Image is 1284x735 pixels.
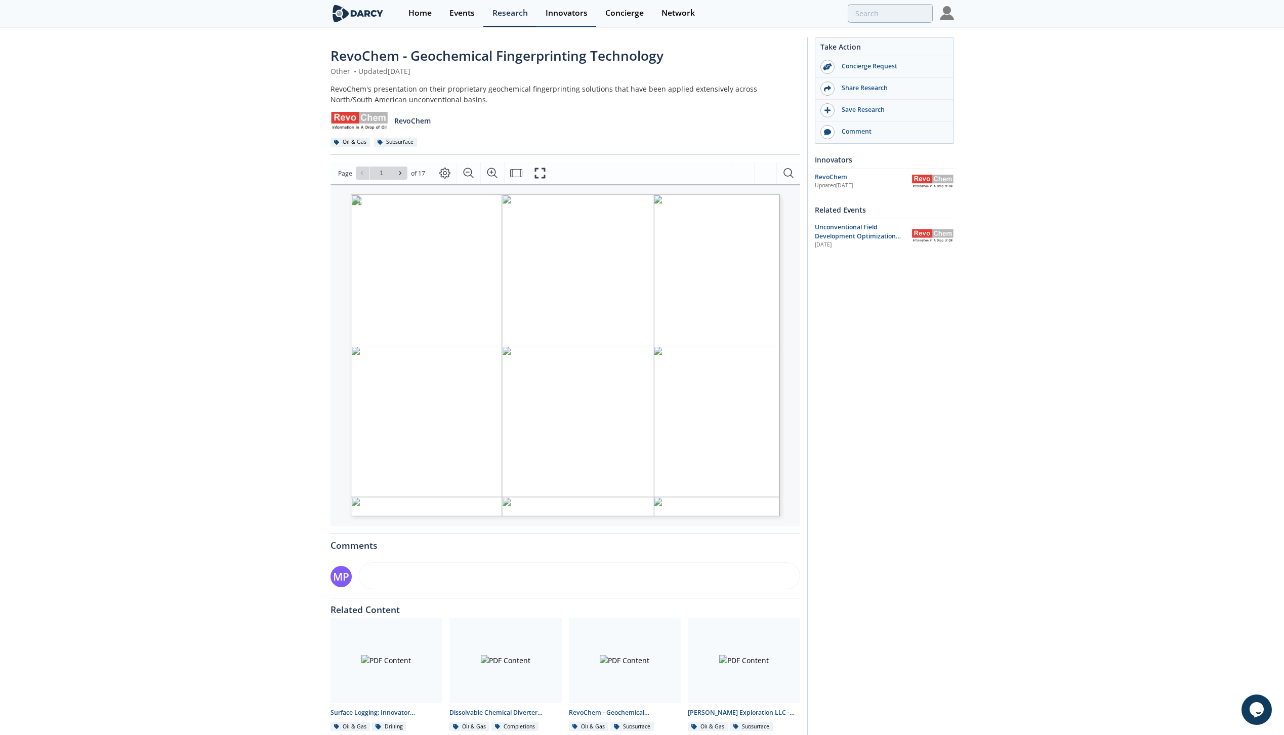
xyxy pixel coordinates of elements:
[408,9,432,17] div: Home
[327,618,446,732] a: PDF Content Surface Logging: Innovator Landscape Oil & Gas Drilling
[661,9,695,17] div: Network
[330,598,800,615] div: Related Content
[330,138,370,147] div: Oil & Gas
[940,6,954,20] img: Profile
[546,9,588,17] div: Innovators
[330,534,800,550] div: Comments
[815,182,912,190] div: Updated [DATE]
[374,138,418,147] div: Subsurface
[352,66,358,76] span: •
[449,9,475,17] div: Events
[605,9,644,17] div: Concierge
[835,105,948,114] div: Save Research
[835,62,948,71] div: Concierge Request
[449,708,562,717] div: Dissolvable Chemical Diverter Innovators - Innovator Landscape
[815,151,954,169] div: Innovators
[1241,695,1274,725] iframe: chat widget
[610,722,654,731] div: Subsurface
[848,4,933,23] input: Advanced Search
[815,42,954,56] div: Take Action
[912,229,954,242] img: RevoChem
[815,241,904,249] div: [DATE]
[815,173,954,190] a: RevoChem Updated[DATE] RevoChem
[330,5,386,22] img: logo-wide.svg
[730,722,773,731] div: Subsurface
[330,722,370,731] div: Oil & Gas
[330,47,664,65] span: RevoChem - Geochemical Fingerprinting Technology
[330,84,800,105] div: RevoChem's presentation on their proprietary geochemical fingerprinting solutions that have been ...
[449,722,489,731] div: Oil & Gas
[446,618,565,732] a: PDF Content Dissolvable Chemical Diverter Innovators - Innovator Landscape Oil & Gas Completions
[815,201,954,219] div: Related Events
[330,708,443,717] div: Surface Logging: Innovator Landscape
[372,722,406,731] div: Drilling
[492,9,528,17] div: Research
[835,127,948,136] div: Comment
[815,173,912,182] div: RevoChem
[684,618,804,732] a: PDF Content [PERSON_NAME] Exploration LLC - RevoChem User Discussion Oil & Gas Subsurface
[815,223,901,259] span: Unconventional Field Development Optimization through Geochemical Fingerprinting Technology
[569,722,609,731] div: Oil & Gas
[394,115,431,126] p: RevoChem
[815,223,954,250] a: Unconventional Field Development Optimization through Geochemical Fingerprinting Technology [DATE...
[688,722,728,731] div: Oil & Gas
[565,618,685,732] a: PDF Content RevoChem - Geochemical Fingerprinting Technology Oil & Gas Subsurface
[569,708,681,717] div: RevoChem - Geochemical Fingerprinting Technology
[835,84,948,93] div: Share Research
[912,175,954,187] img: RevoChem
[330,566,352,587] div: MP
[491,722,539,731] div: Completions
[330,66,800,76] div: Other Updated [DATE]
[688,708,800,717] div: [PERSON_NAME] Exploration LLC - RevoChem User Discussion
